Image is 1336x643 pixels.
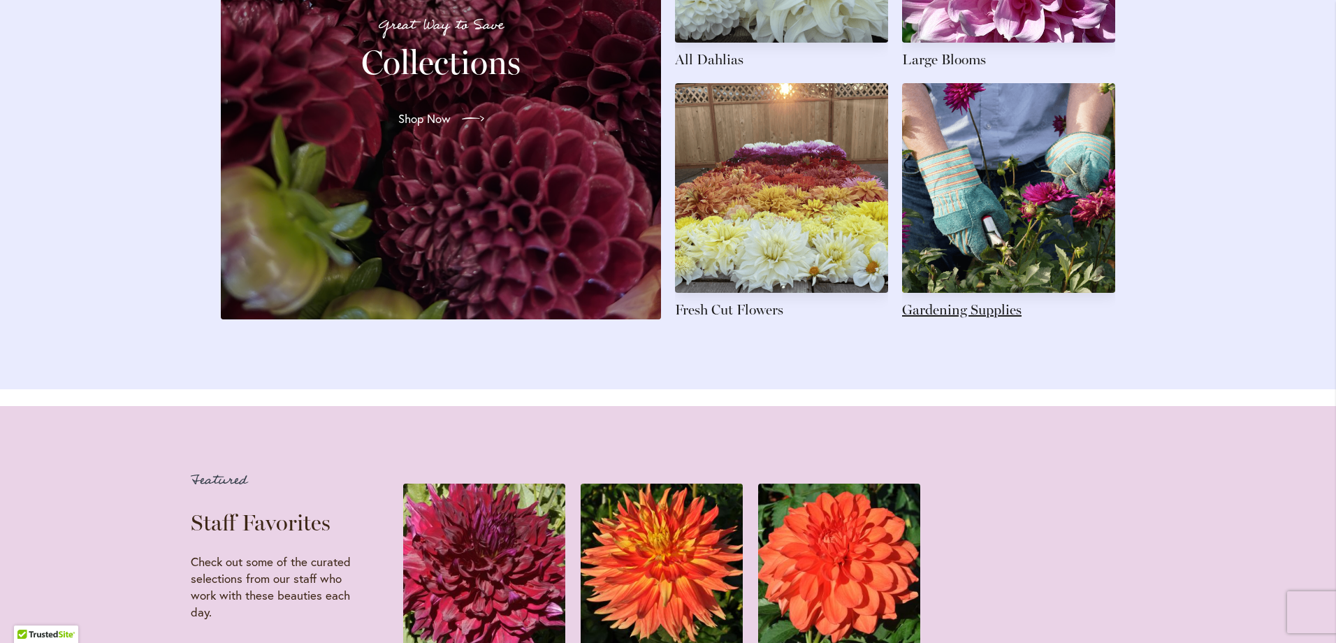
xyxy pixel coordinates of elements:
h2: Staff Favorites [191,509,361,537]
p: Check out some of the curated selections from our staff who work with these beauties each day. [191,554,361,621]
h2: Collections [238,43,644,82]
p: Featured [191,469,361,492]
span: Shop Now [398,110,451,127]
p: Great Way to Save [238,14,644,37]
a: Shop Now [387,99,495,138]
